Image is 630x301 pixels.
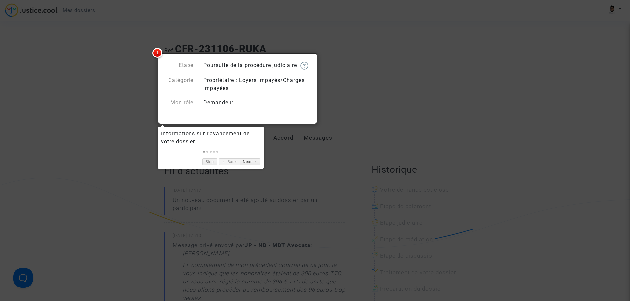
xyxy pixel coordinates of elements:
div: Etape [159,61,198,70]
img: help.svg [300,62,308,70]
div: Mon rôle [159,99,198,107]
div: Demandeur [198,99,315,107]
span: 1 [152,48,162,58]
div: Informations sur l'avancement de votre dossier [161,130,260,146]
div: Catégorie [159,76,198,92]
div: Poursuite de la procédure judiciaire [198,61,315,70]
a: Next → [240,158,260,165]
a: Skip [202,158,217,165]
a: ← Back [219,158,240,165]
div: Propriétaire : Loyers impayés/Charges impayées [198,76,315,92]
